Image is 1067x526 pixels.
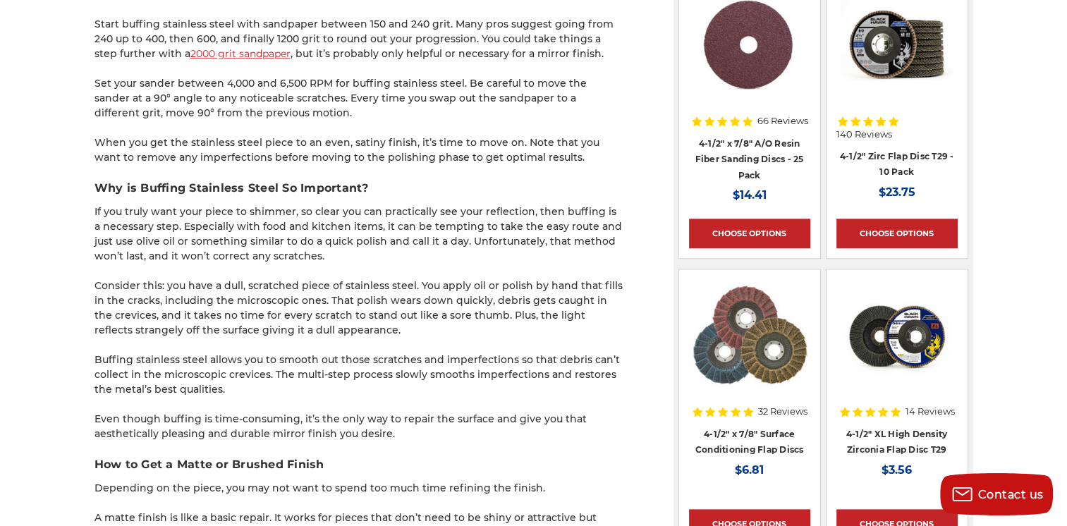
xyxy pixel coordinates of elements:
[906,407,955,416] span: 14 Reviews
[758,407,807,416] span: 32 Reviews
[94,353,623,397] p: Buffing stainless steel allows you to smooth out those scratches and imperfections so that debris...
[840,151,954,178] a: 4-1/2" Zirc Flap Disc T29 - 10 Pack
[882,463,912,477] span: $3.56
[94,76,623,121] p: Set your sander between 4,000 and 6,500 RPM for buffing stainless steel. Be careful to move the s...
[695,429,804,455] a: 4-1/2" x 7/8" Surface Conditioning Flap Discs
[978,488,1044,501] span: Contact us
[689,219,810,248] a: Choose Options
[846,429,948,455] a: 4-1/2" XL High Density Zirconia Flap Disc T29
[94,17,623,61] p: Start buffing stainless steel with sandpaper between 150 and 240 grit. Many pros suggest going fr...
[733,188,767,202] span: $14.41
[94,412,623,441] p: Even though buffing is time-consuming, it’s the only way to repair the surface and give you that ...
[735,463,764,477] span: $6.81
[94,180,623,197] h3: Why is Buffing Stainless Steel So Important?
[94,135,623,165] p: When you get the stainless steel piece to an even, satiny finish, it’s time to move on. Note that...
[940,473,1053,515] button: Contact us
[94,279,623,338] p: Consider this: you have a dull, scratched piece of stainless steel. You apply oil or polish by ha...
[879,185,915,199] span: $23.75
[836,219,958,248] a: Choose Options
[836,279,958,400] a: 4-1/2" XL High Density Zirconia Flap Disc T29
[689,279,810,400] a: Scotch brite flap discs
[94,456,623,473] h3: How to Get a Matte or Brushed Finish
[836,130,892,139] span: 140 Reviews
[757,116,808,126] span: 66 Reviews
[695,138,804,181] a: 4-1/2" x 7/8" A/O Resin Fiber Sanding Discs - 25 Pack
[190,47,291,60] a: 2000 grit sandpaper
[841,279,953,392] img: 4-1/2" XL High Density Zirconia Flap Disc T29
[691,279,807,392] img: Scotch brite flap discs
[94,481,623,496] p: Depending on the piece, you may not want to spend too much time refining the finish.
[94,204,623,264] p: If you truly want your piece to shimmer, so clear you can practically see your reflection, then b...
